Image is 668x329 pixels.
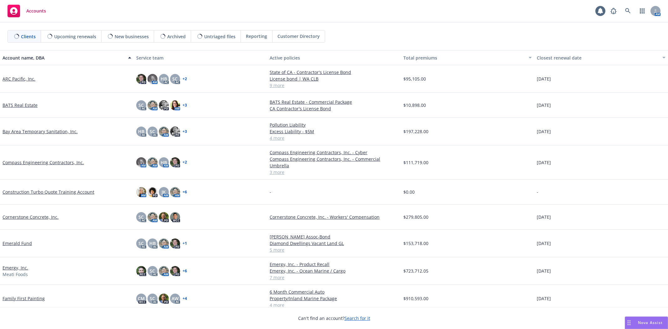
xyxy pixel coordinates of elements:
[270,122,398,128] a: Pollution Liability
[270,295,398,302] a: Property/Inland Marine Package
[270,82,398,89] a: 9 more
[270,76,398,82] a: License bond | WA CLB
[136,157,146,167] img: photo
[5,2,49,20] a: Accounts
[3,128,78,135] a: Bay Area Temporary Sanitation, Inc.
[636,5,649,17] a: Switch app
[607,5,620,17] a: Report a Bug
[149,240,156,247] span: HB
[159,294,169,304] img: photo
[136,266,146,276] img: photo
[170,238,180,248] img: photo
[170,266,180,276] img: photo
[270,261,398,268] a: Emergy, Inc. - Product Recall
[136,55,265,61] div: Service team
[625,316,668,329] button: Nova Assist
[183,297,187,300] a: + 4
[403,240,428,247] span: $153,718.00
[403,159,428,166] span: $111,719.00
[159,266,169,276] img: photo
[148,212,158,222] img: photo
[3,271,28,278] span: Meati Foods
[3,264,28,271] a: Emergy, Inc.
[170,187,180,197] img: photo
[204,33,236,40] span: Untriaged files
[26,8,46,13] span: Accounts
[537,55,659,61] div: Closest renewal date
[270,247,398,253] a: 5 more
[270,149,398,156] a: Compass Engineering Contractors, Inc. - Cyber
[537,214,551,220] span: [DATE]
[403,55,525,61] div: Total premiums
[270,105,398,112] a: CA Contractor's License Bond
[159,127,169,137] img: photo
[167,33,186,40] span: Archived
[148,100,158,110] img: photo
[159,100,169,110] img: photo
[170,127,180,137] img: photo
[277,33,320,39] span: Customer Directory
[183,242,187,245] a: + 1
[537,268,551,274] span: [DATE]
[403,76,426,82] span: $95,105.00
[298,315,370,321] span: Can't find an account?
[270,240,398,247] a: Diamond Dwellings Vacant Land GL
[403,268,428,274] span: $723,712.05
[537,159,551,166] span: [DATE]
[183,190,187,194] a: + 6
[172,295,179,302] span: AW
[183,77,187,81] a: + 2
[270,55,398,61] div: Active policies
[270,128,398,135] a: Excess Liability - $5M
[54,33,96,40] span: Upcoming renewals
[172,76,178,82] span: SC
[148,187,158,197] img: photo
[270,69,398,76] a: State of CA - Contractor's License Bond
[159,212,169,222] img: photo
[170,212,180,222] img: photo
[138,295,145,302] span: CM
[537,240,551,247] span: [DATE]
[537,102,551,108] span: [DATE]
[537,295,551,302] span: [DATE]
[134,50,267,65] button: Service team
[170,157,180,167] img: photo
[183,103,187,107] a: + 3
[161,159,167,166] span: HB
[150,128,155,135] span: SC
[138,240,144,247] span: SC
[537,189,538,195] span: -
[150,268,155,274] span: SC
[537,128,551,135] span: [DATE]
[270,289,398,295] a: 6 Month Commercial Auto
[270,169,398,175] a: 3 more
[3,240,32,247] a: Emerald Fund
[270,268,398,274] a: Emergy, Inc. - Ocean Marine / Cargo
[136,187,146,197] img: photo
[622,5,634,17] a: Search
[3,55,124,61] div: Account name, DBA
[270,135,398,141] a: 4 more
[170,100,180,110] img: photo
[148,74,158,84] img: photo
[159,238,169,248] img: photo
[403,214,428,220] span: $279,805.00
[183,130,187,133] a: + 3
[136,74,146,84] img: photo
[267,50,401,65] button: Active policies
[3,189,94,195] a: Construction Turbo Quote Training Account
[625,317,633,329] div: Drag to move
[403,295,428,302] span: $910,593.00
[3,159,84,166] a: Compass Engineering Contractors, Inc.
[148,157,158,167] img: photo
[183,160,187,164] a: + 2
[270,214,398,220] a: Cornerstone Concrete, Inc. - Workers' Compensation
[115,33,149,40] span: New businesses
[3,295,45,302] a: Family First Painting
